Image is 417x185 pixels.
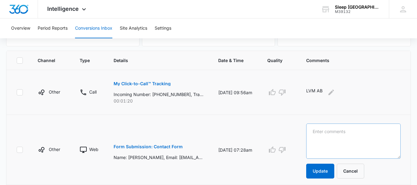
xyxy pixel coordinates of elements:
[89,146,98,153] p: Web
[306,164,334,179] button: Update
[89,89,97,95] p: Call
[114,98,203,104] p: 00:01:20
[114,76,171,91] button: My Click-to-Call™ Tracking
[211,70,260,115] td: [DATE] 09:56am
[38,19,68,38] button: Period Reports
[306,87,323,97] p: LVM AB
[47,6,79,12] span: Intelligence
[337,164,364,179] button: Cancel
[114,154,203,161] p: Name: [PERSON_NAME], Email: [EMAIL_ADDRESS][DOMAIN_NAME], Phone: [PHONE_NUMBER], Are you a new pa...
[38,57,56,64] span: Channel
[335,5,380,10] div: account name
[75,19,112,38] button: Conversions Inbox
[49,89,60,95] p: Other
[211,115,260,185] td: [DATE] 07:28am
[114,145,183,149] p: Form Submission: Contact Form
[114,91,203,98] p: Incoming Number: [PHONE_NUMBER], Tracking Number: [PHONE_NUMBER], Ring To: [PHONE_NUMBER], Caller...
[267,57,282,64] span: Quality
[335,10,380,14] div: account id
[114,139,183,154] button: Form Submission: Contact Form
[218,57,244,64] span: Date & Time
[114,57,194,64] span: Details
[11,19,30,38] button: Overview
[49,146,60,153] p: Other
[326,87,336,97] button: Edit Comments
[120,19,147,38] button: Site Analytics
[114,82,171,86] p: My Click-to-Call™ Tracking
[80,57,90,64] span: Type
[155,19,171,38] button: Settings
[306,57,392,64] span: Comments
